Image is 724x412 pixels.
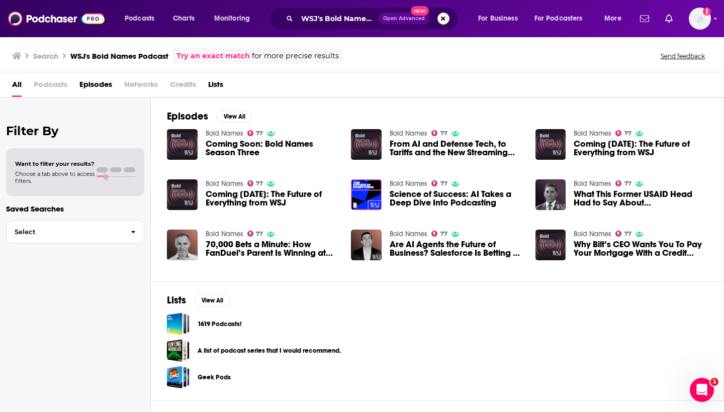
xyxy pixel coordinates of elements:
[167,179,198,210] img: Coming May 19th: The Future of Everything from WSJ
[471,11,530,27] button: open menu
[208,76,223,97] a: Lists
[574,190,707,207] span: What This Former USAID Head Had to Say About [PERSON_NAME] and DOGE
[8,9,105,28] img: Podchaser - Follow, Share and Rate Podcasts
[535,129,566,160] img: Coming May 19th: The Future of Everything from WSJ
[206,230,243,238] a: Bold Names
[703,8,711,16] svg: Add a profile image
[383,16,425,21] span: Open Advanced
[574,140,707,157] span: Coming [DATE]: The Future of Everything from WSJ
[33,51,58,61] h3: Search
[216,111,252,123] button: View All
[15,170,95,184] span: Choose a tab above to access filters.
[431,231,447,237] a: 77
[252,50,339,62] span: for more precise results
[124,76,158,97] span: Networks
[247,180,263,186] a: 77
[206,240,339,257] a: 70,000 Bets a Minute: How FanDuel’s Parent Is Winning at Sports Gambling
[351,179,382,210] img: Science of Success: AI Takes a Deep Dive Into Podcasting
[166,11,201,27] a: Charts
[198,319,242,330] a: 1619 Podcasts!
[661,10,677,27] a: Show notifications dropdown
[206,140,339,157] a: Coming Soon: Bold Names Season Three
[7,229,123,235] span: Select
[247,130,263,136] a: 77
[6,221,144,243] button: Select
[390,230,427,238] a: Bold Names
[247,231,263,237] a: 77
[689,8,711,30] span: Logged in as rpearson
[167,313,190,335] a: 1619 Podcasts!
[167,294,230,306] a: ListsView All
[167,339,190,362] span: A list of podcast series that I would recommend.
[390,179,427,188] a: Bold Names
[689,8,711,30] button: Show profile menu
[194,294,230,306] button: View All
[658,52,708,60] button: Send feedback
[279,7,468,30] div: Search podcasts, credits, & more...
[440,131,447,136] span: 77
[79,76,112,97] a: Episodes
[167,230,198,260] img: 70,000 Bets a Minute: How FanDuel’s Parent Is Winning at Sports Gambling
[34,76,67,97] span: Podcasts
[710,378,718,386] span: 1
[574,140,707,157] a: Coming May 19th: The Future of Everything from WSJ
[198,345,341,356] a: A list of podcast series that I would recommend.
[440,181,447,186] span: 77
[390,140,523,157] a: From AI and Defense Tech, to Tariffs and the New Streaming Wars: The Best of Bold Names
[206,129,243,138] a: Bold Names
[12,76,22,97] a: All
[256,232,263,236] span: 77
[167,366,190,388] a: Geek Pods
[351,129,382,160] img: From AI and Defense Tech, to Tariffs and the New Streaming Wars: The Best of Bold Names
[390,240,523,257] a: Are AI Agents the Future of Business? Salesforce Is Betting $8 Billion on It
[534,12,583,26] span: For Podcasters
[198,372,231,383] a: Geek Pods
[297,11,379,27] input: Search podcasts, credits, & more...
[351,230,382,260] img: Are AI Agents the Future of Business? Salesforce Is Betting $8 Billion on It
[615,180,631,186] a: 77
[390,190,523,207] a: Science of Success: AI Takes a Deep Dive Into Podcasting
[207,11,263,27] button: open menu
[574,240,707,257] a: Why Bilt’s CEO Wants You To Pay Your Mortgage With a Credit Card
[440,232,447,236] span: 77
[167,129,198,160] img: Coming Soon: Bold Names Season Three
[478,12,518,26] span: For Business
[690,378,714,402] iframe: Intercom live chat
[411,6,429,16] span: New
[574,230,611,238] a: Bold Names
[574,179,611,188] a: Bold Names
[214,12,250,26] span: Monitoring
[624,131,631,136] span: 77
[173,12,195,26] span: Charts
[379,13,429,25] button: Open AdvancedNew
[206,190,339,207] a: Coming May 19th: The Future of Everything from WSJ
[167,294,186,306] h2: Lists
[689,8,711,30] img: User Profile
[176,50,250,62] a: Try an exact match
[167,110,208,123] h2: Episodes
[206,179,243,188] a: Bold Names
[125,12,154,26] span: Podcasts
[535,230,566,260] img: Why Bilt’s CEO Wants You To Pay Your Mortgage With a Credit Card
[256,131,263,136] span: 77
[6,124,144,138] h2: Filter By
[15,160,95,167] span: Want to filter your results?
[615,231,631,237] a: 77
